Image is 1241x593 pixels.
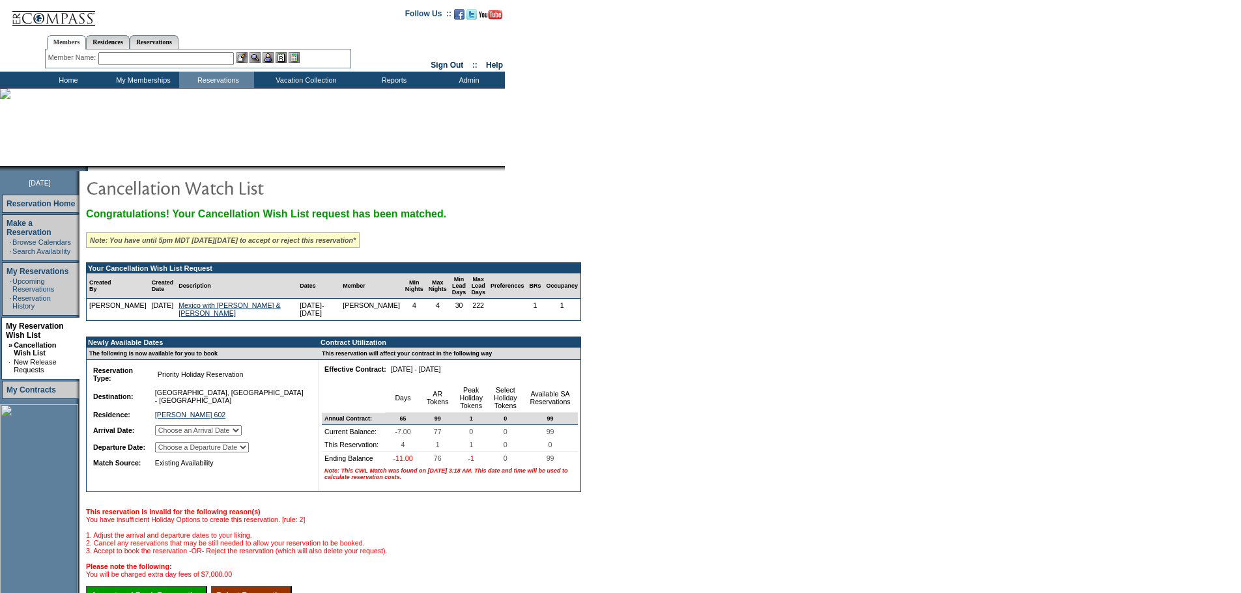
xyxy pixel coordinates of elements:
a: My Reservation Wish List [6,322,64,340]
b: Destination: [93,393,134,400]
td: BRs [526,273,543,299]
td: · [9,294,11,310]
span: 76 [431,452,444,465]
span: [DATE] [29,179,51,187]
img: Become our fan on Facebook [454,9,464,20]
nobr: [DATE] - [DATE] [391,365,441,373]
td: 1 [526,299,543,320]
span: 0 [501,438,510,451]
b: Effective Contract: [324,365,386,373]
b: Match Source: [93,459,141,467]
span: Congratulations! Your Cancellation Wish List request has been matched. [86,208,446,219]
td: 30 [449,299,469,320]
td: · [9,247,11,255]
span: You have insufficient Holiday Options to create this reservation. [rule: 2] 1. Adjust the arrival... [86,508,388,578]
span: 1 [433,438,442,451]
div: Member Name: [48,52,98,63]
span: 99 [545,413,556,424]
span: -1 [465,452,476,465]
a: Mexico with [PERSON_NAME] & [PERSON_NAME] [178,301,280,317]
td: [PERSON_NAME] [87,299,149,320]
td: Max Nights [426,273,449,299]
td: Min Nights [403,273,426,299]
td: Max Lead Days [468,273,488,299]
b: Please note the following: [86,562,171,570]
img: View [250,52,261,63]
td: Days [385,383,421,413]
span: 0 [501,413,509,424]
span: -7.00 [392,425,413,438]
td: 1 [543,299,580,320]
a: Become our fan on Facebook [454,13,464,21]
img: promoShadowLeftCorner.gif [83,166,88,171]
span: 99 [544,452,557,465]
td: · [9,238,11,246]
a: My Contracts [7,385,56,394]
td: 222 [468,299,488,320]
a: Members [47,35,87,49]
td: Reports [355,72,430,88]
b: » [8,341,12,349]
td: Created Date [149,273,177,299]
td: Dates [297,273,340,299]
td: · [9,277,11,293]
a: My Reservations [7,267,68,276]
td: [PERSON_NAME] [340,299,403,320]
img: Reservations [276,52,287,63]
td: The following is now available for you to book [87,348,311,360]
td: Preferences [488,273,527,299]
img: b_calculator.gif [289,52,300,63]
td: Vacation Collection [254,72,355,88]
span: 99 [432,413,444,424]
a: Follow us on Twitter [466,13,477,21]
td: Reservations [179,72,254,88]
a: Sign Out [431,61,463,70]
a: Upcoming Reservations [12,277,54,293]
td: Select Holiday Tokens [489,383,523,413]
img: Subscribe to our YouTube Channel [479,10,502,20]
span: -11.00 [390,452,415,465]
td: AR Tokens [421,383,453,413]
a: Browse Calendars [12,238,71,246]
td: Min Lead Days [449,273,469,299]
td: Description [176,273,297,299]
td: 4 [403,299,426,320]
a: [PERSON_NAME] 602 [155,411,225,419]
span: 99 [544,425,557,438]
span: 0 [501,452,510,465]
td: [DATE]- [DATE] [297,299,340,320]
td: Occupancy [543,273,580,299]
span: 0 [546,438,555,451]
td: Created By [87,273,149,299]
td: Your Cancellation Wish List Request [87,263,580,273]
td: Admin [430,72,505,88]
span: 1 [467,413,476,424]
a: New Release Requests [14,358,56,374]
b: Arrival Date: [93,426,134,434]
td: Note: This CWL Match was found on [DATE] 3:18 AM. This date and time will be used to calculate re... [322,465,578,483]
a: Reservation Home [7,199,75,208]
img: blank.gif [88,166,89,171]
a: Search Availability [12,247,70,255]
img: pgTtlCancellationNotification.gif [86,174,347,200]
a: Residences [86,35,130,49]
td: This Reservation: [322,438,385,452]
a: Subscribe to our YouTube Channel [479,13,502,21]
b: Departure Date: [93,443,145,451]
a: Make a Reservation [7,219,51,237]
td: This reservation will affect your contract in the following way [319,348,580,360]
b: This reservation is invalid for the following reason(s) [86,508,261,516]
span: Priority Holiday Reservation [155,368,246,381]
td: · [8,358,12,374]
td: Newly Available Dates [87,337,311,348]
img: Follow us on Twitter [466,9,477,20]
td: Peak Holiday Tokens [454,383,489,413]
span: 77 [431,425,444,438]
span: 0 [501,425,510,438]
td: Existing Availability [152,456,307,469]
td: My Memberships [104,72,179,88]
span: 0 [466,425,476,438]
img: Impersonate [263,52,274,63]
i: Note: You have until 5pm MDT [DATE][DATE] to accept or reject this reservation* [90,236,356,244]
b: Reservation Type: [93,366,133,382]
